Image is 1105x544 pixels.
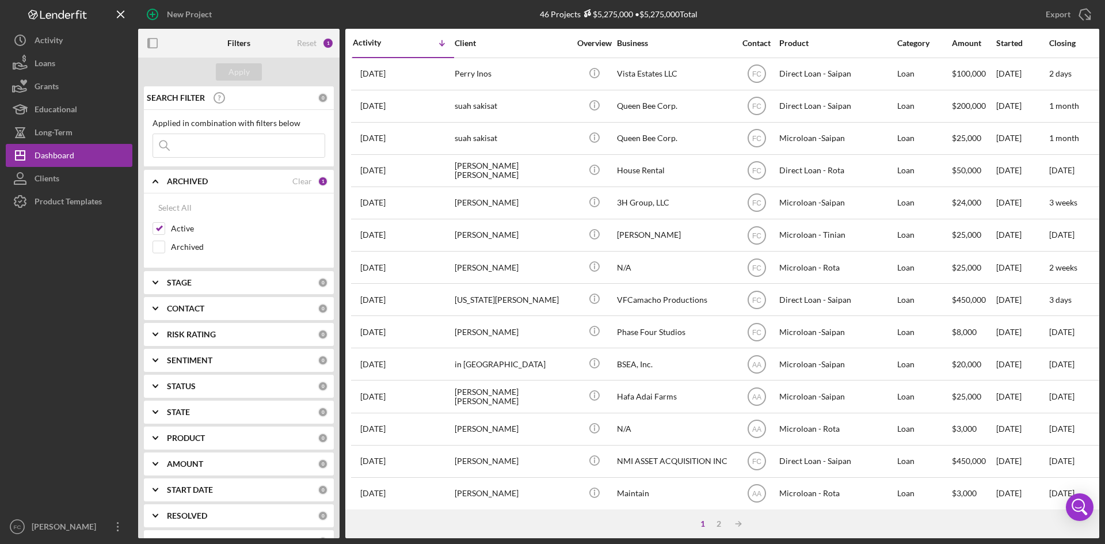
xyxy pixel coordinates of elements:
[996,123,1048,154] div: [DATE]
[138,3,223,26] button: New Project
[455,123,570,154] div: suah sakisat
[167,304,204,313] b: CONTACT
[318,329,328,340] div: 0
[617,284,732,315] div: VFCamacho Productions
[1049,359,1074,369] time: [DATE]
[897,478,951,509] div: Loan
[167,485,213,494] b: START DATE
[752,70,761,78] text: FC
[996,349,1048,379] div: [DATE]
[455,188,570,218] div: [PERSON_NAME]
[360,69,386,78] time: 2025-09-28 23:34
[617,349,732,379] div: BSEA, Inc.
[297,39,317,48] div: Reset
[167,330,216,339] b: RISK RATING
[779,317,894,347] div: Microloan -Saipan
[29,515,104,541] div: [PERSON_NAME]
[897,91,951,121] div: Loan
[455,317,570,347] div: [PERSON_NAME]
[1049,456,1074,466] time: [DATE]
[35,98,77,124] div: Educational
[897,155,951,186] div: Loan
[360,456,386,466] time: 2025-07-31 05:31
[752,490,761,498] text: AA
[171,241,325,253] label: Archived
[897,349,951,379] div: Loan
[952,69,986,78] span: $100,000
[996,252,1048,283] div: [DATE]
[779,414,894,444] div: Microloan - Rota
[167,511,207,520] b: RESOLVED
[779,188,894,218] div: Microloan -Saipan
[153,119,325,128] div: Applied in combination with filters below
[6,98,132,121] a: Educational
[35,144,74,170] div: Dashboard
[318,511,328,521] div: 0
[897,252,951,283] div: Loan
[6,144,132,167] a: Dashboard
[996,414,1048,444] div: [DATE]
[952,39,995,48] div: Amount
[360,328,386,337] time: 2025-08-22 02:35
[996,220,1048,250] div: [DATE]
[617,123,732,154] div: Queen Bee Corp.
[752,425,761,433] text: AA
[318,176,328,187] div: 1
[455,349,570,379] div: in [GEOGRAPHIC_DATA]
[360,489,386,498] time: 2025-07-25 02:15
[35,75,59,101] div: Grants
[455,478,570,509] div: [PERSON_NAME]
[167,433,205,443] b: PRODUCT
[952,133,981,143] span: $25,000
[167,3,212,26] div: New Project
[455,252,570,283] div: [PERSON_NAME]
[952,359,981,369] span: $20,000
[318,433,328,443] div: 0
[227,39,250,48] b: Filters
[996,317,1048,347] div: [DATE]
[1049,230,1074,239] time: [DATE]
[35,167,59,193] div: Clients
[581,9,633,19] div: $5,275,000
[167,177,208,186] b: ARCHIVED
[1049,133,1079,143] time: 1 month
[952,230,981,239] span: $25,000
[318,407,328,417] div: 0
[996,446,1048,477] div: [DATE]
[779,252,894,283] div: Microloan - Rota
[952,197,981,207] span: $24,000
[228,63,250,81] div: Apply
[318,93,328,103] div: 0
[952,424,977,433] span: $3,000
[360,198,386,207] time: 2025-09-17 05:43
[752,135,761,143] text: FC
[14,524,21,530] text: FC
[897,414,951,444] div: Loan
[996,39,1048,48] div: Started
[6,52,132,75] button: Loans
[1049,295,1072,305] time: 3 days
[1049,424,1074,433] time: [DATE]
[952,165,981,175] span: $50,000
[752,360,761,368] text: AA
[617,155,732,186] div: House Rental
[779,155,894,186] div: Direct Loan - Rota
[695,519,711,528] div: 1
[1049,327,1074,337] time: [DATE]
[1049,391,1074,401] time: [DATE]
[897,123,951,154] div: Loan
[1066,493,1093,521] div: Open Intercom Messenger
[216,63,262,81] button: Apply
[1049,488,1074,498] time: [DATE]
[952,391,981,401] span: $25,000
[540,9,698,19] div: 46 Projects • $5,275,000 Total
[360,101,386,111] time: 2025-09-24 04:02
[1034,3,1099,26] button: Export
[318,277,328,288] div: 0
[779,220,894,250] div: Microloan - Tinian
[752,102,761,111] text: FC
[952,263,981,272] span: $25,000
[353,38,403,47] div: Activity
[617,446,732,477] div: NMI ASSET ACQUISITION INC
